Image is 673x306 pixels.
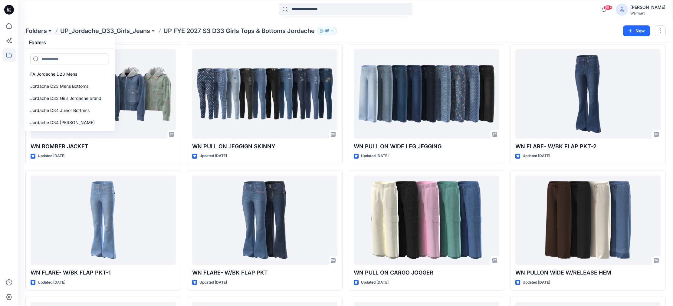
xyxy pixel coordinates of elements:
[31,142,176,151] p: WN BOMBER JACKET
[515,176,661,265] a: WN PULLON WIDE W/RELEASE HEM
[199,279,227,286] p: Updated [DATE]
[192,142,337,151] p: WN PULL ON JEGGIGN SKINNY
[163,27,315,35] p: UP FYE 2027 S3 D33 Girls Tops & Bottoms Jordache
[619,7,624,12] svg: avatar
[60,27,150,35] a: UP_Jordache_D33_Girls_Jeans
[27,80,113,92] a: Jordache D23 Mens Bottoms
[192,268,337,277] p: WN FLARE- W/BK FLAP PKT
[515,49,661,139] a: WN FLARE- W/BK FLAP PKT-2
[25,27,47,35] a: Folders
[38,153,65,159] p: Updated [DATE]
[38,279,65,286] p: Updated [DATE]
[361,279,389,286] p: Updated [DATE]
[30,95,101,102] p: Jordache D33 Girls Jordache brand
[361,153,389,159] p: Updated [DATE]
[27,92,113,104] a: Jordache D33 Girls Jordache brand
[354,142,499,151] p: WN PULL ON WIDE LEG JEGGING
[27,68,113,80] a: FA Jordache D23 Mens
[515,142,661,151] p: WN FLARE- W/BK FLAP PKT-2
[354,268,499,277] p: WN PULL ON CARGO JOGGER
[30,71,77,78] p: FA Jordache D23 Mens
[354,49,499,139] a: WN PULL ON WIDE LEG JEGGING
[630,11,665,15] div: Walmart
[31,268,176,277] p: WN FLARE- W/BK FLAP PKT-1
[623,25,650,36] button: New
[25,36,50,48] h5: Folders
[354,176,499,265] a: WN PULL ON CARGO JOGGER
[27,104,113,117] a: Jordache D34 Junior Bottoms
[317,27,337,35] button: 45
[30,119,95,126] p: Jordache D34 [PERSON_NAME]
[515,268,661,277] p: WN PULLON WIDE W/RELEASE HEM
[192,49,337,139] a: WN PULL ON JEGGIGN SKINNY
[31,176,176,265] a: WN FLARE- W/BK FLAP PKT-1
[30,83,88,90] p: Jordache D23 Mens Bottoms
[523,153,550,159] p: Updated [DATE]
[27,117,113,129] a: Jordache D34 [PERSON_NAME]
[603,5,612,10] span: 99+
[523,279,550,286] p: Updated [DATE]
[325,28,329,34] p: 45
[199,153,227,159] p: Updated [DATE]
[192,176,337,265] a: WN FLARE- W/BK FLAP PKT
[630,4,665,11] div: [PERSON_NAME]
[30,107,90,114] p: Jordache D34 Junior Bottoms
